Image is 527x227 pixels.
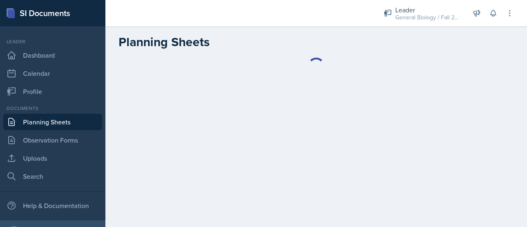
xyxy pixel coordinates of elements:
[395,5,461,15] div: Leader
[3,47,102,63] a: Dashboard
[3,197,102,214] div: Help & Documentation
[3,65,102,82] a: Calendar
[3,168,102,185] a: Search
[3,132,102,148] a: Observation Forms
[3,105,102,112] div: Documents
[3,150,102,166] a: Uploads
[3,83,102,100] a: Profile
[395,13,461,22] div: General Biology / Fall 2025
[119,35,210,49] h2: Planning Sheets
[3,38,102,45] div: Leader
[3,114,102,130] a: Planning Sheets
